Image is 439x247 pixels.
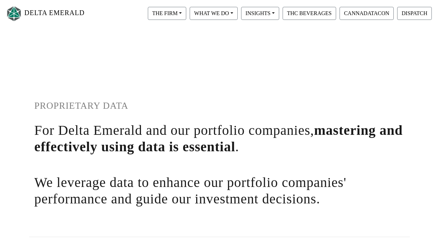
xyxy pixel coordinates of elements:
[340,7,394,20] button: CANNADATACON
[395,10,434,16] a: DISPATCH
[34,100,405,111] h1: PROPRIETARY DATA
[34,174,405,207] h1: We leverage data to enhance our portfolio companies' performance and guide our investment decisions.
[338,10,395,16] a: CANNADATACON
[397,7,432,20] button: DISPATCH
[5,3,85,24] a: DELTA EMERALD
[281,10,338,16] a: THC BEVERAGES
[190,7,238,20] button: WHAT WE DO
[34,122,405,155] h1: For Delta Emerald and our portfolio companies, .
[148,7,186,20] button: THE FIRM
[241,7,279,20] button: INSIGHTS
[5,4,23,23] img: Logo
[283,7,336,20] button: THC BEVERAGES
